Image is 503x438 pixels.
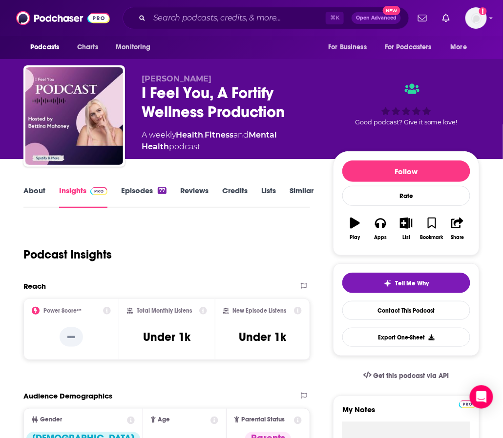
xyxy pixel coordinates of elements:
button: open menu [109,38,163,57]
a: Show notifications dropdown [414,10,431,26]
div: List [402,235,410,240]
img: Podchaser - Follow, Share and Rate Podcasts [16,9,110,27]
a: Fitness [205,130,233,139]
svg: Add a profile image [479,7,487,15]
span: and [233,130,249,139]
img: User Profile [465,7,487,29]
div: Share [451,235,464,240]
button: Play [342,211,368,246]
img: I Feel You, A Fortify Wellness Production [25,67,123,165]
button: Share [445,211,470,246]
button: Bookmark [419,211,444,246]
input: Search podcasts, credits, & more... [149,10,326,26]
span: New [383,6,400,15]
div: Good podcast? Give it some love! [333,74,480,135]
span: Open Advanced [356,16,397,20]
span: Good podcast? Give it some love! [355,119,458,126]
div: Open Intercom Messenger [470,385,493,409]
a: Lists [261,186,276,208]
h3: Under 1k [143,330,190,344]
span: For Podcasters [385,40,432,54]
div: Rate [342,186,470,206]
span: , [203,130,205,139]
img: tell me why sparkle [384,279,392,287]
p: -- [60,327,83,347]
span: Charts [77,40,98,54]
button: tell me why sparkleTell Me Why [342,273,470,293]
a: Credits [222,186,248,208]
a: Charts [71,38,104,57]
h3: Under 1k [239,330,286,344]
span: For Business [328,40,367,54]
span: More [451,40,467,54]
div: A weekly podcast [142,129,317,153]
button: open menu [378,38,446,57]
button: Show profile menu [465,7,487,29]
h2: Reach [23,281,46,291]
a: Reviews [180,186,209,208]
img: Podchaser Pro [90,187,107,195]
h2: Total Monthly Listens [137,307,192,314]
h2: New Episode Listens [233,307,287,314]
label: My Notes [342,405,470,422]
button: Open AdvancedNew [352,12,401,24]
span: Age [158,417,170,423]
a: Get this podcast via API [356,364,457,388]
span: [PERSON_NAME] [142,74,211,83]
span: Gender [40,417,62,423]
a: Episodes77 [121,186,167,208]
button: List [394,211,419,246]
a: Pro website [459,399,476,408]
a: Health [176,130,203,139]
a: InsightsPodchaser Pro [59,186,107,208]
a: About [23,186,45,208]
a: Show notifications dropdown [439,10,454,26]
span: Get this podcast via API [374,372,449,380]
button: open menu [23,38,72,57]
span: Tell Me Why [396,279,429,287]
div: Apps [375,235,387,240]
a: Contact This Podcast [342,301,470,320]
a: Similar [290,186,314,208]
a: Mental Health [142,130,277,151]
div: 77 [158,187,167,194]
button: Follow [342,160,470,182]
img: Podchaser Pro [459,400,476,408]
span: Monitoring [116,40,150,54]
span: Parental Status [241,417,285,423]
span: Logged in as alignPR [465,7,487,29]
span: ⌘ K [326,12,344,24]
h1: Podcast Insights [23,247,112,262]
div: Search podcasts, credits, & more... [123,7,409,29]
h2: Power Score™ [43,307,82,314]
div: Play [350,235,360,240]
h2: Audience Demographics [23,391,112,400]
button: open menu [444,38,480,57]
button: Apps [368,211,393,246]
button: open menu [321,38,379,57]
div: Bookmark [420,235,443,240]
span: Podcasts [30,40,59,54]
button: Export One-Sheet [342,328,470,347]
